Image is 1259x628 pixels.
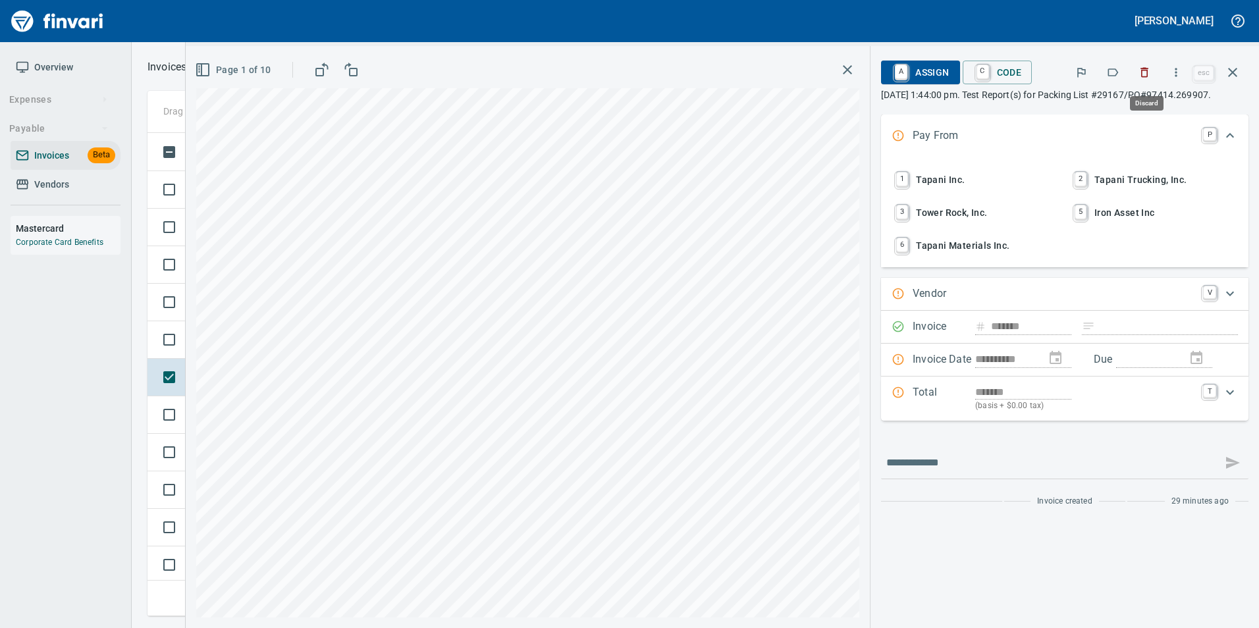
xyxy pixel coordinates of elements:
[192,58,277,82] button: Page 1 of 10
[963,61,1032,84] button: CCode
[1071,201,1237,224] span: Iron Asset Inc
[1067,58,1096,87] button: Flag
[881,278,1248,311] div: Expand
[4,117,114,141] button: Payable
[9,92,109,108] span: Expenses
[881,115,1248,158] div: Expand
[892,61,949,84] span: Assign
[1203,128,1216,141] a: P
[1203,286,1216,299] a: V
[881,377,1248,421] div: Expand
[8,5,107,37] img: Finvari
[198,62,271,78] span: Page 1 of 10
[888,165,1063,195] button: 1Tapani Inc.
[1191,57,1248,88] span: Close invoice
[888,197,1063,228] button: 3Tower Rock, Inc.
[1075,205,1086,219] a: 5
[975,400,1195,413] p: (basis + $0.00 tax)
[1194,66,1214,80] a: esc
[973,61,1022,84] span: Code
[888,230,1063,261] button: 6Tapani Materials Inc.
[1217,447,1248,479] span: This records your message into the invoice and notifies anyone mentioned
[11,53,121,82] a: Overview
[1171,495,1229,508] span: 29 minutes ago
[163,105,356,118] p: Drag a column heading here to group the table
[88,147,115,163] span: Beta
[896,238,908,252] a: 6
[1066,165,1242,195] button: 2Tapani Trucking, Inc.
[896,205,908,219] a: 3
[1162,58,1191,87] button: More
[896,172,908,186] a: 1
[913,384,975,413] p: Total
[1131,11,1217,31] button: [PERSON_NAME]
[16,221,121,236] h6: Mastercard
[147,59,186,75] p: Invoices
[34,176,69,193] span: Vendors
[9,120,109,137] span: Payable
[147,59,186,75] nav: breadcrumb
[1075,172,1086,186] a: 2
[893,169,1058,191] span: Tapani Inc.
[977,65,989,79] a: C
[893,201,1058,224] span: Tower Rock, Inc.
[1071,169,1237,191] span: Tapani Trucking, Inc.
[895,65,907,79] a: A
[881,61,959,84] button: AAssign
[11,170,121,199] a: Vendors
[913,128,975,145] p: Pay From
[4,88,114,112] button: Expenses
[881,88,1248,101] p: [DATE] 1:44:00 pm. Test Report(s) for Packing List #29167/PO#97414.269907.
[893,234,1058,257] span: Tapani Materials Inc.
[34,147,69,164] span: Invoices
[1203,384,1216,398] a: T
[34,59,73,76] span: Overview
[16,238,103,247] a: Corporate Card Benefits
[1066,197,1242,228] button: 5Iron Asset Inc
[913,286,975,303] p: Vendor
[11,141,121,170] a: InvoicesBeta
[1037,495,1092,508] span: Invoice created
[1098,58,1127,87] button: Labels
[1135,14,1214,28] h5: [PERSON_NAME]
